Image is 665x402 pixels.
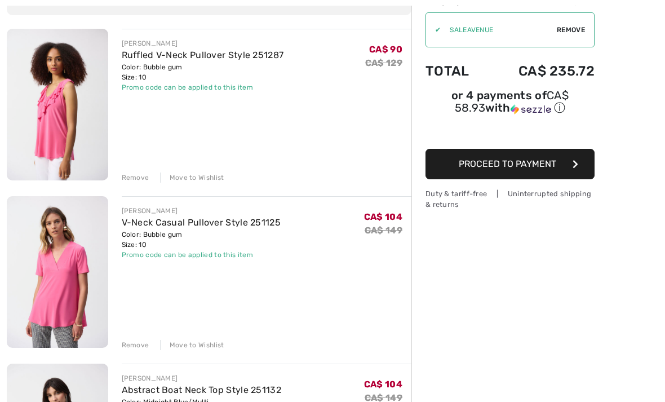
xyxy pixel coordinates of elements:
[511,105,551,115] img: Sezzle
[425,91,595,116] div: or 4 payments of with
[122,83,284,93] div: Promo code can be applied to this item
[365,226,402,236] s: CA$ 149
[455,89,569,115] span: CA$ 58.93
[425,120,595,145] iframe: PayPal-paypal
[364,379,402,390] span: CA$ 104
[425,149,595,180] button: Proceed to Payment
[425,91,595,120] div: or 4 payments ofCA$ 58.93withSezzle Click to learn more about Sezzle
[557,25,585,36] span: Remove
[122,63,284,83] div: Color: Bubble gum Size: 10
[365,58,402,69] s: CA$ 129
[122,50,284,61] a: Ruffled V-Neck Pullover Style 251287
[122,250,281,260] div: Promo code can be applied to this item
[426,25,441,36] div: ✔
[160,173,224,183] div: Move to Wishlist
[425,52,487,91] td: Total
[7,197,108,348] img: V-Neck Casual Pullover Style 251125
[122,39,284,49] div: [PERSON_NAME]
[7,29,108,181] img: Ruffled V-Neck Pullover Style 251287
[122,230,281,250] div: Color: Bubble gum Size: 10
[160,341,224,351] div: Move to Wishlist
[369,45,402,55] span: CA$ 90
[122,374,282,384] div: [PERSON_NAME]
[459,159,556,170] span: Proceed to Payment
[122,341,149,351] div: Remove
[441,14,557,47] input: Promo code
[122,206,281,217] div: [PERSON_NAME]
[487,52,595,91] td: CA$ 235.72
[122,385,282,396] a: Abstract Boat Neck Top Style 251132
[364,212,402,223] span: CA$ 104
[425,189,595,210] div: Duty & tariff-free | Uninterrupted shipping & returns
[122,218,281,228] a: V-Neck Casual Pullover Style 251125
[122,173,149,183] div: Remove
